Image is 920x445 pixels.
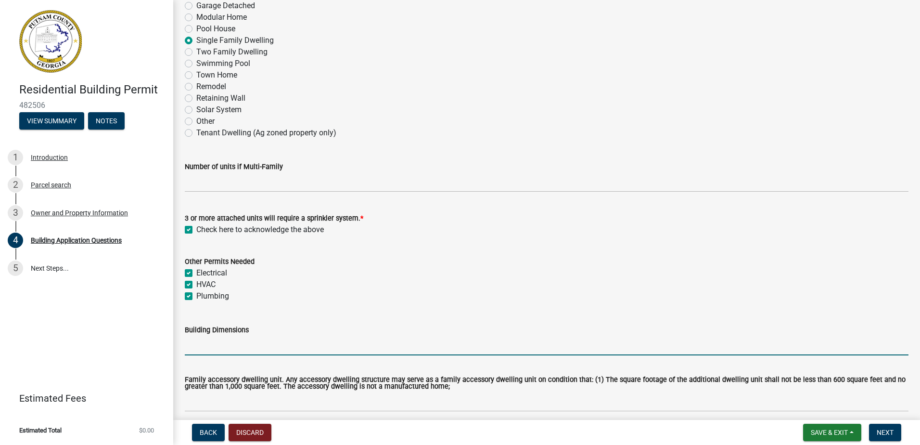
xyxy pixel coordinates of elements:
div: Owner and Property Information [31,209,128,216]
label: Other Permits Needed [185,259,255,265]
div: 1 [8,150,23,165]
span: $0.00 [139,427,154,433]
wm-modal-confirm: Summary [19,118,84,125]
span: Estimated Total [19,427,62,433]
label: Town Home [196,69,237,81]
label: Check here to acknowledge the above [196,224,324,236]
label: Other [196,116,215,127]
button: Save & Exit [803,424,861,441]
label: Remodel [196,81,226,92]
span: Next [877,429,894,436]
wm-modal-confirm: Notes [88,118,125,125]
h4: Residential Building Permit [19,83,166,97]
label: Single Family Dwelling [196,35,274,46]
img: Putnam County, Georgia [19,10,82,73]
label: Swimming Pool [196,58,250,69]
div: Introduction [31,154,68,161]
button: Discard [229,424,271,441]
label: Number of units if Multi-Family [185,164,283,170]
div: Building Application Questions [31,237,122,244]
label: 3 or more attached units will require a sprinkler system. [185,215,363,222]
div: 2 [8,177,23,193]
label: Modular Home [196,12,247,23]
label: Building Dimensions [185,327,249,334]
button: View Summary [19,112,84,130]
label: Retaining Wall [196,92,245,104]
label: Tenant Dwelling (Ag zoned property only) [196,127,336,139]
button: Back [192,424,225,441]
span: Save & Exit [811,429,848,436]
label: Plumbing [196,290,229,302]
span: Back [200,429,217,436]
div: 4 [8,233,23,248]
div: 5 [8,261,23,276]
label: Pool House [196,23,235,35]
button: Notes [88,112,125,130]
label: Two Family Dwelling [196,46,268,58]
a: Estimated Fees [8,389,158,408]
div: Parcel search [31,182,71,188]
label: Solar System [196,104,242,116]
div: 3 [8,205,23,221]
label: Electrical [196,267,227,279]
label: HVAC [196,279,216,290]
label: Family accessory dwelling unit. Any accessory dwelling structure may serve as a family accessory ... [185,377,908,391]
span: 482506 [19,101,154,110]
button: Next [869,424,901,441]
